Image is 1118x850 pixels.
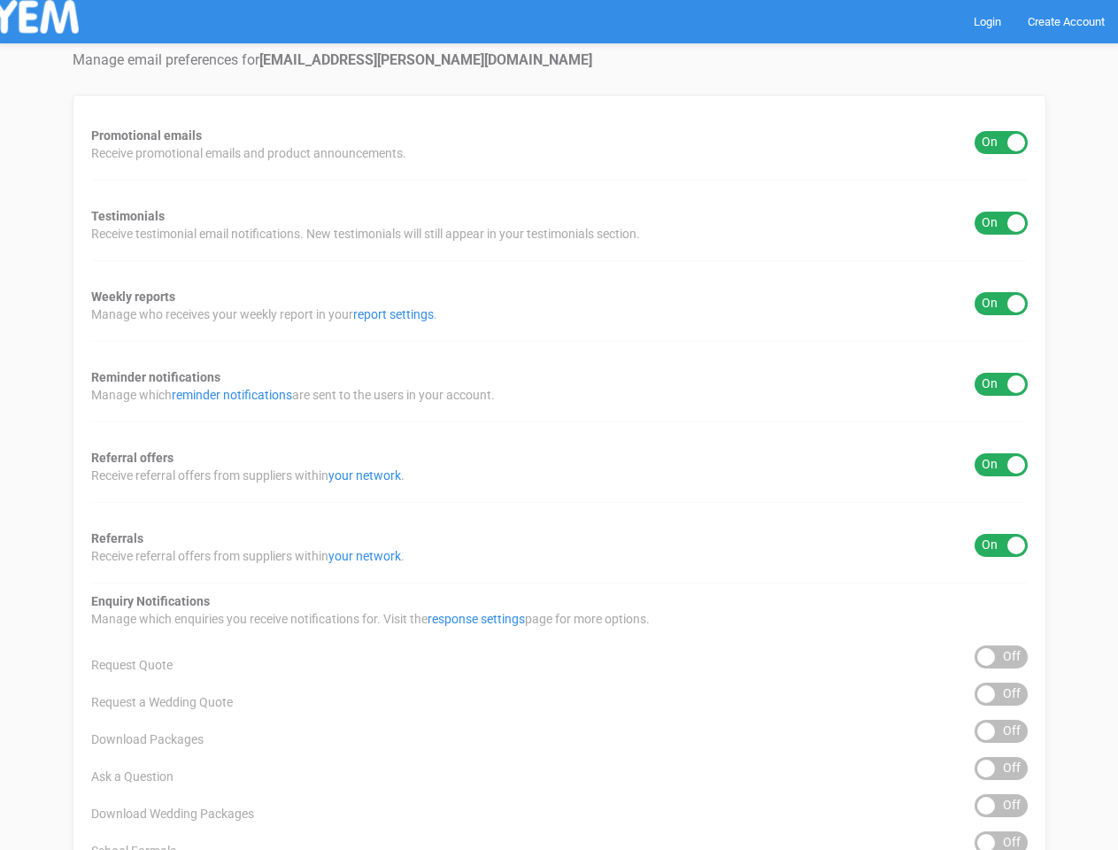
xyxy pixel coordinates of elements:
[73,52,1046,68] h4: Manage email preferences for
[91,768,173,785] span: Ask a Question
[91,209,165,223] strong: Testimonials
[353,307,434,321] a: report settings
[328,549,401,563] a: your network
[91,225,640,243] span: Receive testimonial email notifications. New testimonials will still appear in your testimonials ...
[91,451,173,465] strong: Referral offers
[91,144,406,162] span: Receive promotional emails and product announcements.
[91,594,210,608] strong: Enquiry Notifications
[91,290,175,304] strong: Weekly reports
[91,305,437,323] span: Manage who receives your weekly report in your .
[91,547,405,565] span: Receive referral offers from suppliers within .
[91,467,405,484] span: Receive referral offers from suppliers within .
[91,128,202,143] strong: Promotional emails
[91,730,204,748] span: Download Packages
[91,370,220,384] strong: Reminder notifications
[428,612,525,626] a: response settings
[328,468,401,483] a: your network
[91,610,650,628] span: Manage which enquiries you receive notifications for. Visit the page for more options.
[172,388,292,402] a: reminder notifications
[91,693,233,711] span: Request a Wedding Quote
[91,386,495,404] span: Manage which are sent to the users in your account.
[91,531,143,545] strong: Referrals
[259,51,592,68] strong: [EMAIL_ADDRESS][PERSON_NAME][DOMAIN_NAME]
[91,656,173,674] span: Request Quote
[91,805,254,823] span: Download Wedding Packages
